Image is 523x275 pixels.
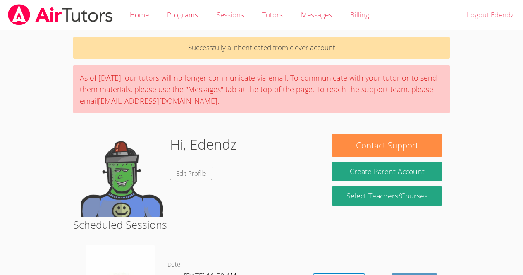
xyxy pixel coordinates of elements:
img: default.png [81,134,163,217]
img: airtutors_banner-c4298cdbf04f3fff15de1276eac7730deb9818008684d7c2e4769d2f7ddbe033.png [7,4,114,25]
span: Messages [301,10,332,19]
p: Successfully authenticated from clever account [73,37,450,59]
a: Edit Profile [170,167,212,180]
button: Create Parent Account [332,162,442,181]
dt: Date [167,260,180,270]
a: Select Teachers/Courses [332,186,442,206]
h2: Scheduled Sessions [73,217,450,232]
button: Contact Support [332,134,442,157]
div: As of [DATE], our tutors will no longer communicate via email. To communicate with your tutor or ... [73,65,450,113]
h1: Hi, Edendz [170,134,237,155]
